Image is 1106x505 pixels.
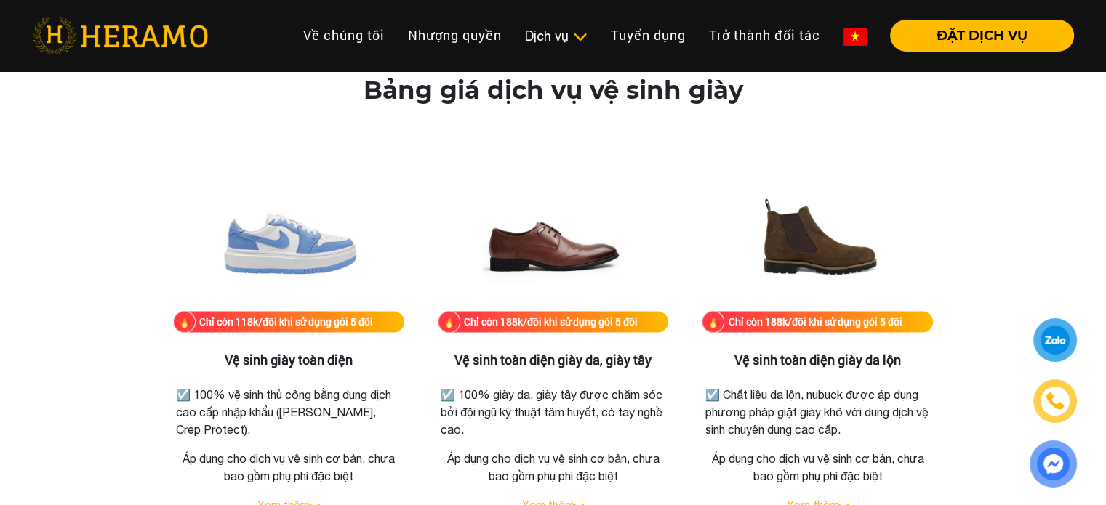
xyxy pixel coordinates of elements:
div: Dịch vụ [525,26,588,46]
img: fire.png [438,310,460,333]
p: ☑️ 100% giày da, giày tây được chăm sóc bởi đội ngũ kỹ thuật tâm huyết, có tay nghề cao. [441,386,666,438]
p: Áp dụng cho dịch vụ vệ sinh cơ bản, chưa bao gồm phụ phí đặc biệt [702,450,933,485]
img: Vệ sinh toàn diện giày da, giày tây [480,166,625,311]
img: subToggleIcon [572,30,588,44]
h3: Vệ sinh toàn diện giày da, giày tây [438,352,669,368]
img: Vệ sinh giày toàn diện [216,166,361,311]
div: Chỉ còn 118k/đôi khi sử dụng gói 5 đôi [199,314,373,329]
h3: Vệ sinh giày toàn diện [173,352,404,368]
img: fire.png [173,310,196,333]
img: fire.png [702,310,724,333]
button: ĐẶT DỊCH VỤ [890,20,1074,52]
img: heramo-logo.png [32,17,208,54]
h2: Bảng giá dịch vụ vệ sinh giày [364,76,743,105]
p: ☑️ Chất liệu da lộn, nubuck được áp dụng phương pháp giặt giày khô với dung dịch vệ sinh chuyên d... [705,386,930,438]
a: phone-icon [1035,381,1076,422]
a: Nhượng quyền [396,20,513,51]
div: Chỉ còn 188k/đôi khi sử dụng gói 5 đôi [464,314,638,329]
h3: Vệ sinh toàn diện giày da lộn [702,352,933,368]
a: Về chúng tôi [292,20,396,51]
a: Trở thành đối tác [697,20,832,51]
img: vn-flag.png [843,28,867,46]
p: Áp dụng cho dịch vụ vệ sinh cơ bản, chưa bao gồm phụ phí đặc biệt [438,450,669,485]
a: Tuyển dụng [599,20,697,51]
a: ĐẶT DỊCH VỤ [878,29,1074,42]
div: Chỉ còn 188k/đôi khi sử dụng gói 5 đôi [728,314,902,329]
img: Vệ sinh toàn diện giày da lộn [745,166,890,311]
img: phone-icon [1045,391,1065,412]
p: Áp dụng cho dịch vụ vệ sinh cơ bản, chưa bao gồm phụ phí đặc biệt [173,450,404,485]
p: ☑️ 100% vệ sinh thủ công bằng dung dịch cao cấp nhập khẩu ([PERSON_NAME], Crep Protect). [176,386,401,438]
